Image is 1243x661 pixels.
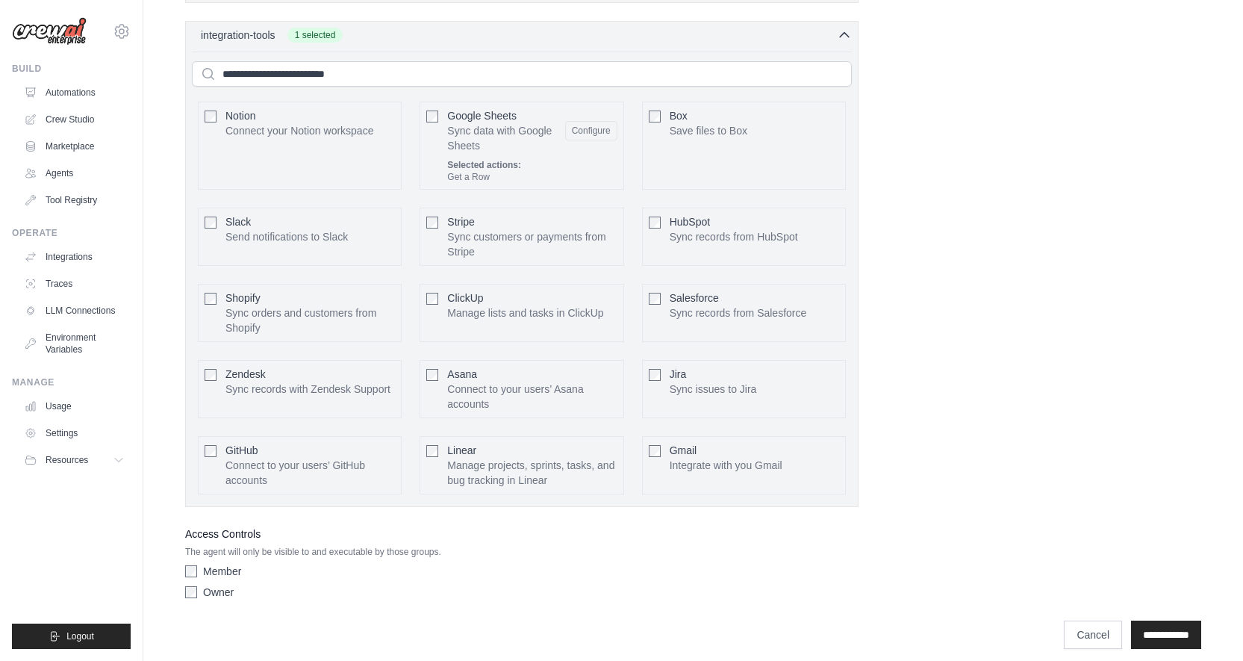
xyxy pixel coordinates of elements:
[225,368,266,380] span: Zendesk
[670,382,757,397] p: Sync issues to Jira
[670,458,782,473] p: Integrate with you Gmail
[12,227,131,239] div: Operate
[18,299,131,323] a: LLM Connections
[447,171,617,183] div: Get a Row
[670,123,747,138] p: Save files to Box
[1064,621,1122,649] a: Cancel
[18,394,131,418] a: Usage
[225,123,373,138] p: Connect your Notion workspace
[447,123,552,153] p: Sync data with Google Sheets
[670,229,798,244] p: Sync records from HubSpot
[46,454,88,466] span: Resources
[670,292,719,304] span: Salesforce
[1168,589,1243,661] div: Widget de chat
[18,161,131,185] a: Agents
[287,28,343,43] span: 1 selected
[670,305,807,320] p: Sync records from Salesforce
[670,110,688,122] span: Box
[1168,589,1243,661] iframe: Chat Widget
[12,624,131,649] button: Logout
[12,63,131,75] div: Build
[18,108,131,131] a: Crew Studio
[447,458,617,488] p: Manage projects, sprints, tasks, and bug tracking in Linear
[12,17,87,46] img: Logo
[18,134,131,158] a: Marketplace
[447,368,477,380] span: Asana
[447,229,617,259] p: Sync customers or payments from Stripe
[225,382,390,397] p: Sync records with Zendesk Support
[18,81,131,105] a: Automations
[670,216,710,228] span: HubSpot
[447,444,476,456] span: Linear
[447,160,521,170] strong: Selected actions:
[565,121,617,140] button: Google Sheets Sync data with Google Sheets Selected actions:Get a Row
[18,448,131,472] button: Resources
[225,292,261,304] span: Shopify
[203,564,241,579] label: Member
[201,28,275,43] span: integration-tools
[12,376,131,388] div: Manage
[447,292,483,304] span: ClickUp
[225,305,395,335] p: Sync orders and customers from Shopify
[192,28,852,43] button: integration-tools 1 selected
[185,546,859,558] p: The agent will only be visible to and executable by those groups.
[18,272,131,296] a: Traces
[18,188,131,212] a: Tool Registry
[203,585,234,600] label: Owner
[670,444,697,456] span: Gmail
[225,110,255,122] span: Notion
[225,216,251,228] span: Slack
[18,326,131,361] a: Environment Variables
[225,444,258,456] span: GitHub
[225,458,395,488] p: Connect to your users’ GitHub accounts
[18,245,131,269] a: Integrations
[225,229,348,244] p: Send notifications to Slack
[66,630,94,642] span: Logout
[447,110,517,122] span: Google Sheets
[447,382,617,412] p: Connect to your users’ Asana accounts
[447,216,475,228] span: Stripe
[670,368,687,380] span: Jira
[185,525,859,543] label: Access Controls
[18,421,131,445] a: Settings
[447,305,603,320] p: Manage lists and tasks in ClickUp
